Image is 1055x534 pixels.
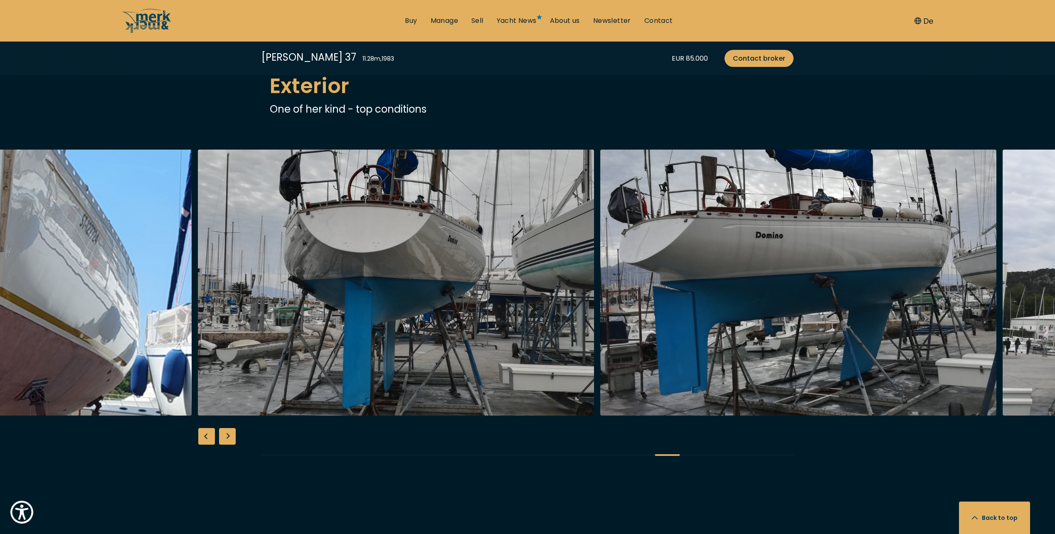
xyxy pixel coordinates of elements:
div: 11.28 m , 1983 [362,54,394,63]
img: Merk&Merk [600,150,996,416]
a: Contact [644,16,673,25]
a: Contact broker [725,50,794,67]
img: Merk&Merk [198,150,594,416]
a: Manage [431,16,458,25]
a: Sell [471,16,483,25]
a: Buy [405,16,417,25]
button: Back to top [959,502,1030,534]
a: Newsletter [593,16,631,25]
button: De [914,15,933,27]
a: About us [550,16,580,25]
button: Show Accessibility Preferences [8,499,35,526]
div: Previous slide [198,428,215,445]
p: One of her kind - top conditions [270,102,785,116]
div: [PERSON_NAME] 37 [261,50,356,64]
a: Yacht News [497,16,537,25]
a: / [122,26,172,36]
span: Contact broker [733,53,785,64]
div: EUR 85.000 [672,53,708,64]
h2: Exterior [270,70,785,102]
div: Next slide [219,428,236,445]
